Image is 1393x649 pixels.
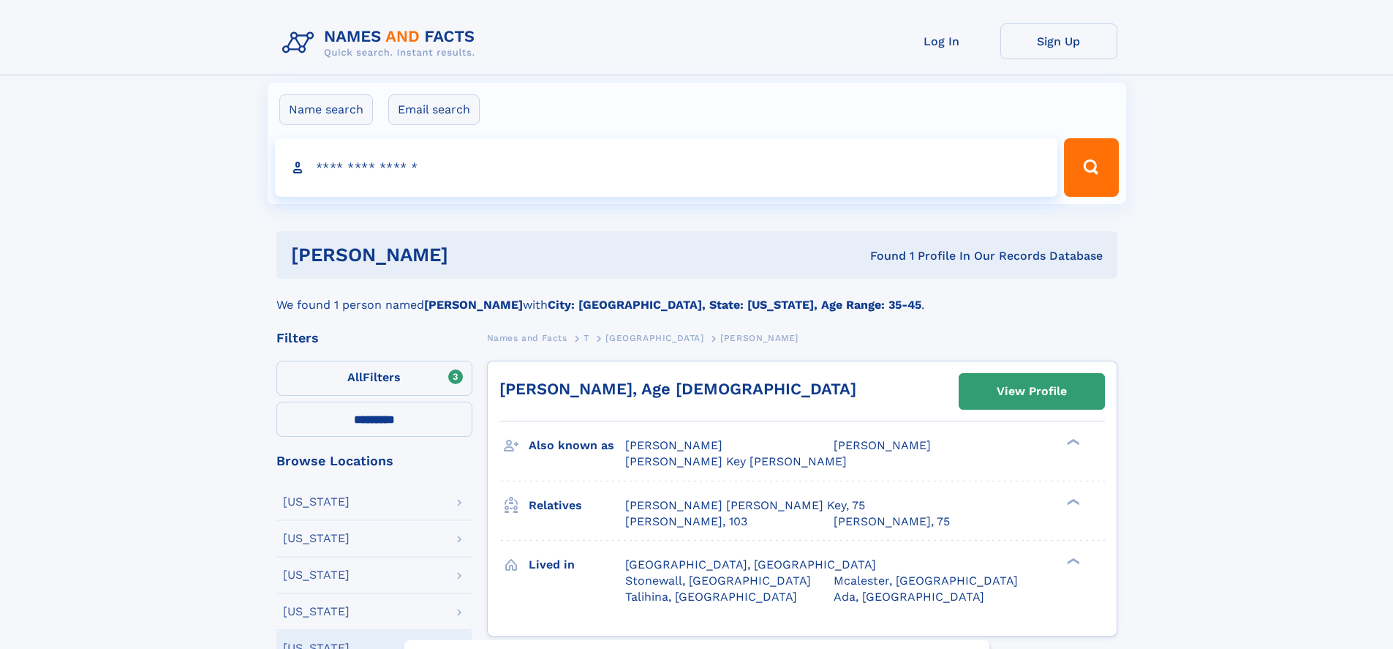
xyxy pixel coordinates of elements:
a: Log In [883,23,1000,59]
label: Email search [388,94,480,125]
span: [PERSON_NAME] Key [PERSON_NAME] [625,454,847,468]
div: [US_STATE] [283,606,350,618]
h1: [PERSON_NAME] [291,246,660,264]
div: ❯ [1063,497,1081,506]
a: Sign Up [1000,23,1117,59]
span: Mcalester, [GEOGRAPHIC_DATA] [834,574,1018,588]
button: Search Button [1064,138,1118,197]
span: [PERSON_NAME] [625,438,722,452]
input: search input [275,138,1058,197]
a: [PERSON_NAME], Age [DEMOGRAPHIC_DATA] [499,380,856,398]
span: T [584,333,589,343]
a: Names and Facts [487,329,567,347]
h3: Lived in [529,552,625,577]
span: Ada, [GEOGRAPHIC_DATA] [834,590,984,604]
span: Stonewall, [GEOGRAPHIC_DATA] [625,574,811,588]
span: All [347,370,363,384]
b: [PERSON_NAME] [424,298,523,312]
h3: Relatives [529,493,625,518]
div: [US_STATE] [283,569,350,581]
div: Browse Locations [276,454,472,468]
a: View Profile [959,374,1104,409]
a: [GEOGRAPHIC_DATA] [605,329,703,347]
div: ❯ [1063,556,1081,566]
label: Name search [279,94,373,125]
div: [US_STATE] [283,496,350,508]
div: Found 1 Profile In Our Records Database [659,248,1103,264]
label: Filters [276,361,472,396]
span: [PERSON_NAME] [834,438,931,452]
span: [GEOGRAPHIC_DATA] [605,333,703,343]
div: [US_STATE] [283,533,350,544]
a: [PERSON_NAME], 103 [625,514,747,530]
span: Talihina, [GEOGRAPHIC_DATA] [625,590,797,604]
h3: Also known as [529,433,625,458]
div: View Profile [997,375,1067,408]
a: [PERSON_NAME] [PERSON_NAME] Key, 75 [625,498,865,514]
span: [GEOGRAPHIC_DATA], [GEOGRAPHIC_DATA] [625,558,876,571]
span: [PERSON_NAME] [720,333,799,343]
b: City: [GEOGRAPHIC_DATA], State: [US_STATE], Age Range: 35-45 [548,298,921,312]
div: Filters [276,331,472,345]
div: ❯ [1063,438,1081,447]
a: T [584,329,589,347]
img: Logo Names and Facts [276,23,487,63]
a: [PERSON_NAME], 75 [834,514,950,530]
div: We found 1 person named with . [276,279,1117,314]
